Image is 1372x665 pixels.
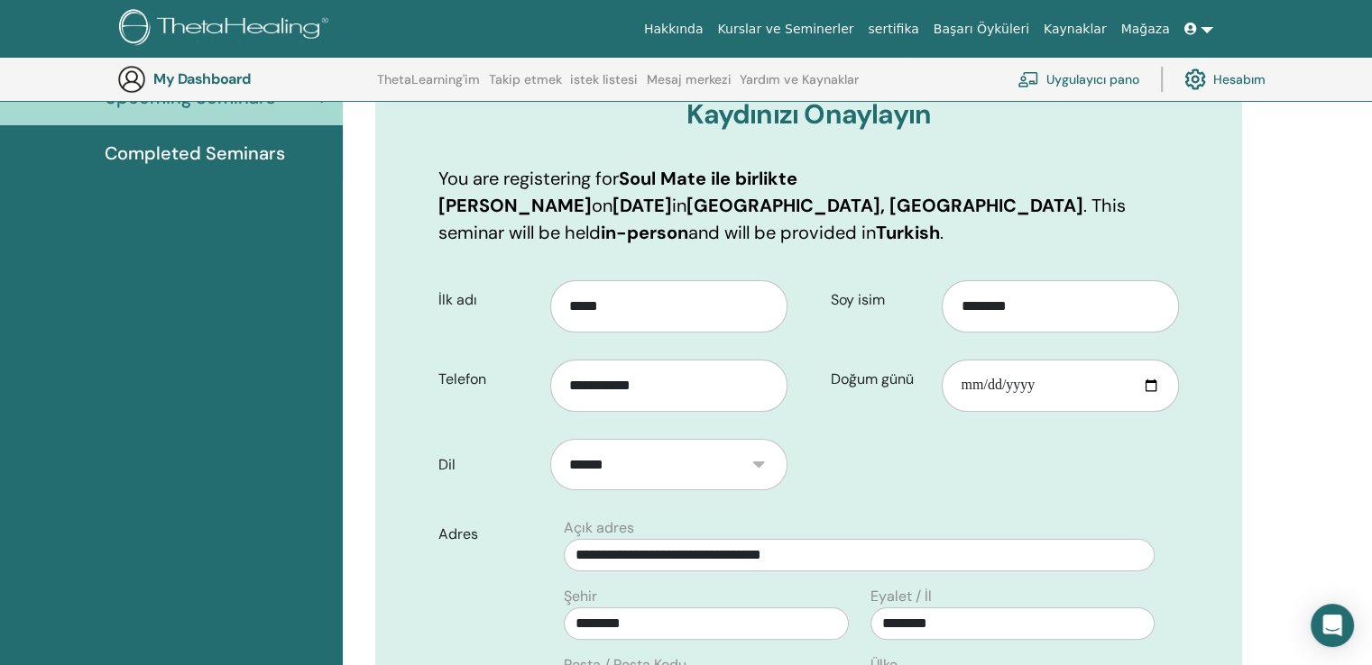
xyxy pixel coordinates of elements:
a: sertifika [861,13,925,46]
label: İlk adı [425,283,550,317]
a: Hesabım [1184,59,1266,99]
a: Hakkında [637,13,711,46]
label: Şehir [564,586,597,607]
label: Adres [425,517,553,551]
p: You are registering for on in . This seminar will be held and will be provided in . [438,165,1179,246]
b: [DATE] [612,194,672,217]
label: Doğum günü [817,362,943,396]
b: in-person [601,221,688,244]
b: Turkish [876,221,940,244]
a: Kaynaklar [1036,13,1114,46]
label: Telefon [425,362,550,396]
span: Completed Seminars [105,140,285,167]
a: Uygulayıcı pano [1017,59,1139,99]
div: Open Intercom Messenger [1311,604,1354,647]
b: [GEOGRAPHIC_DATA], [GEOGRAPHIC_DATA] [686,194,1083,217]
a: ThetaLearning'im [377,72,480,101]
label: Dil [425,448,550,482]
img: cog.svg [1184,64,1206,95]
img: generic-user-icon.jpg [117,65,146,94]
a: Mağaza [1113,13,1176,46]
a: Takip etmek [489,72,562,101]
img: logo.png [119,9,335,50]
a: Kurslar ve Seminerler [710,13,861,46]
label: Açık adres [564,517,634,539]
label: Eyalet / İl [870,586,932,607]
a: istek listesi [570,72,638,101]
img: chalkboard-teacher.svg [1017,71,1039,87]
a: Mesaj merkezi [647,72,732,101]
h3: My Dashboard [153,70,334,87]
a: Yardım ve Kaynaklar [740,72,859,101]
label: Soy isim [817,283,943,317]
b: Soul Mate ile birlikte [PERSON_NAME] [438,167,797,217]
h3: Kaydınızı Onaylayın [438,98,1179,131]
a: Başarı Öyküleri [926,13,1036,46]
